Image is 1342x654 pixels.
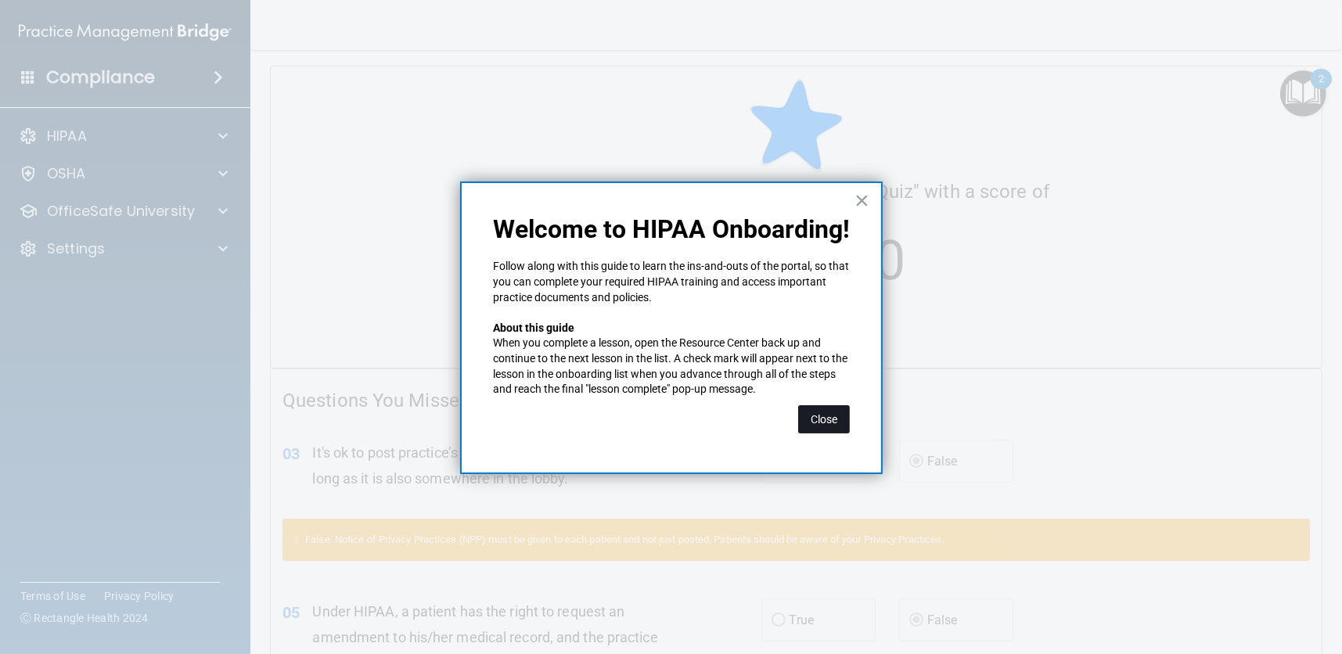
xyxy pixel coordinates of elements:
[493,214,850,244] p: Welcome to HIPAA Onboarding!
[854,188,869,213] button: Close
[493,336,850,397] p: When you complete a lesson, open the Resource Center back up and continue to the next lesson in t...
[1264,546,1323,605] iframe: Drift Widget Chat Controller
[493,259,850,305] p: Follow along with this guide to learn the ins-and-outs of the portal, so that you can complete yo...
[493,322,574,334] strong: About this guide
[798,405,850,433] button: Close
